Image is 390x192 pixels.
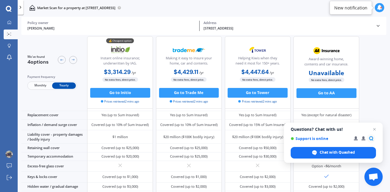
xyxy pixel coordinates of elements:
div: Replacement cover [21,111,87,120]
span: Prices retrieved 2 mins ago [170,99,208,104]
img: Trademe.webp [173,44,205,56]
span: We've found [27,55,49,59]
div: Covered (up to $3,000) [102,184,138,189]
b: Unavailable [309,71,344,75]
div: Yes (up to Sum Insured) [101,113,139,117]
b: $4,429.11 [174,68,198,76]
div: $20 million ($100K bodily injury) [163,134,214,139]
div: Covered (up to $3,000) [240,184,275,189]
span: Questions? Chat with us! [291,127,376,132]
span: Chat with Quashed [320,150,355,155]
div: Yes (except for natural disaster) [301,113,351,117]
div: Covered (up to 10% of Sum Insured) [160,122,218,127]
div: 💰 Cheapest option [106,38,134,43]
div: Option <$6/month [312,164,341,169]
div: Covered (up to 10% of Sum Insured) [91,122,149,127]
div: Address [204,21,372,25]
div: Excess-free glass cover [21,161,87,172]
div: New notification [334,5,367,11]
div: Policy owner [27,21,196,25]
span: / yr [132,70,136,75]
div: Hidden water / gradual damage [21,183,87,191]
span: No extra fees, direct price. [102,77,138,82]
span: No extra fees, direct price. [240,77,275,82]
div: Award-winning home, contents and car insurance. [298,57,355,69]
span: 4 options [27,59,49,65]
span: Support is online [291,136,349,141]
img: Tower.webp [242,44,274,56]
span: Chat with Quashed [291,147,376,159]
div: Covered (up to $25,000) [101,145,139,150]
div: Covered (up to $2,000) [240,174,275,179]
div: $1 million [112,134,128,139]
img: Initio.webp [104,44,136,56]
div: Covered (up to $1,000) [102,174,138,179]
img: ACg8ocJsW_VFABUA63xOs4WGJhV3xfgk5ZdGnErSHKXSOlp3MGVfhxU=s96-c [5,151,13,158]
div: $20 million ($100K bodily injury) [232,134,283,139]
b: $4,447.64 [241,68,269,76]
span: Prices retrieved 2 mins ago [101,99,139,104]
div: [PERSON_NAME] [27,26,196,31]
a: Open chat [364,168,383,186]
button: Go to Tower [228,88,288,98]
div: Retaining wall cover [21,144,87,152]
button: Go to Trade Me [159,88,219,98]
div: Helping Kiwis when they need it most for 150+ years. [229,56,286,68]
span: / yr [199,70,204,75]
span: No extra fees, direct price. [171,77,207,82]
span: Monthly [28,82,52,89]
button: Go to Initio [90,88,150,98]
span: No extra fees, direct price. [309,78,344,82]
div: Instant online insurance; underwritten by IAG. [91,56,149,68]
img: AA.webp [310,45,342,57]
div: Covered (up to $2,000) [171,184,207,189]
span: / yr [270,70,274,75]
button: Go to AA [296,88,356,98]
b: $3,314.29 [104,68,131,76]
span: Prices retrieved 2 mins ago [238,99,277,104]
div: Inflation / demand surge cover [21,120,87,130]
div: Temporary accommodation [21,152,87,161]
div: Covered (up to $30,000) [239,154,276,159]
div: Keys & locks cover [21,172,87,182]
div: Covered (up to $50,000) [239,145,276,150]
p: Market Scan for a property at [STREET_ADDRESS] [37,5,115,10]
div: Covered (up to $1,000) [171,174,207,179]
div: Covered (up to $25,000) [170,154,207,159]
div: [STREET_ADDRESS] [204,26,372,31]
div: Yes (up to Sum Insured) [170,113,207,117]
div: Payment frequency [27,75,77,79]
div: Making it easy to insure your home, car and contents. [160,56,218,68]
div: Liability cover - property damages / bodily injury [21,130,87,144]
span: Yearly [52,82,76,89]
img: home-and-contents.b802091223b8502ef2dd.svg [29,5,35,11]
div: Covered (up to $20,000) [101,154,139,159]
div: Covered (up to 15% of Sum Insured) [229,122,286,127]
div: Covered (up to $25,000) [170,145,207,150]
div: Covered (up to $2,000) [309,184,344,189]
div: Yes (up to Sum Insured) [239,113,276,117]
